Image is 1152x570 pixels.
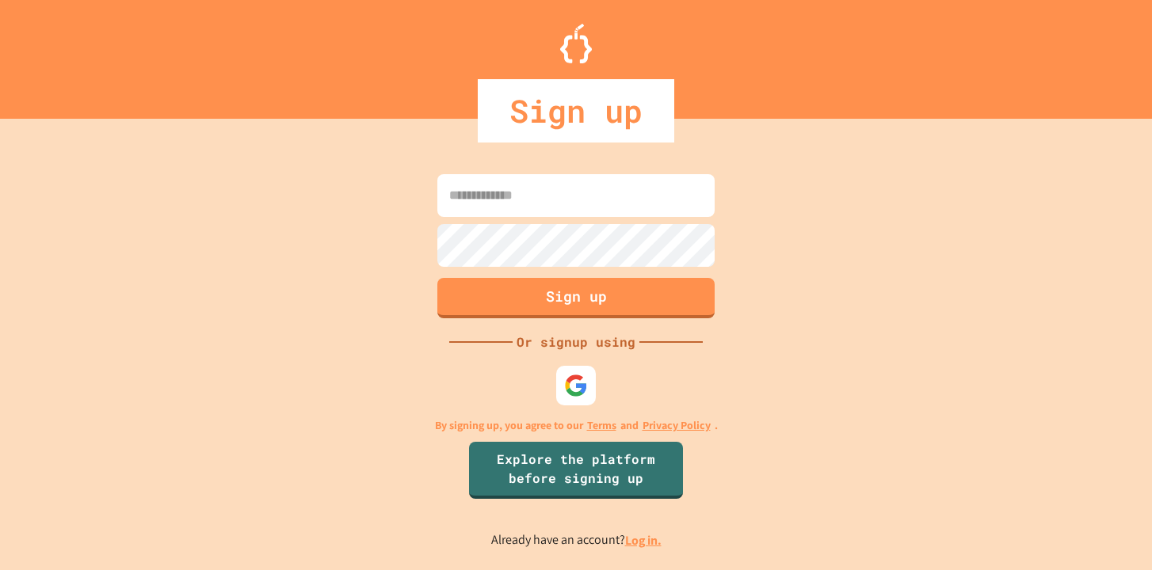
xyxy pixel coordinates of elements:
[478,79,674,142] div: Sign up
[625,532,662,549] a: Log in.
[469,442,683,499] a: Explore the platform before signing up
[435,417,718,434] p: By signing up, you agree to our and .
[491,530,662,550] p: Already have an account?
[560,24,592,63] img: Logo.svg
[1085,507,1136,554] iframe: chat widget
[564,374,588,397] img: google-icon.svg
[513,332,639,351] div: Or signup using
[437,278,715,318] button: Sign up
[587,417,616,434] a: Terms
[643,417,711,434] a: Privacy Policy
